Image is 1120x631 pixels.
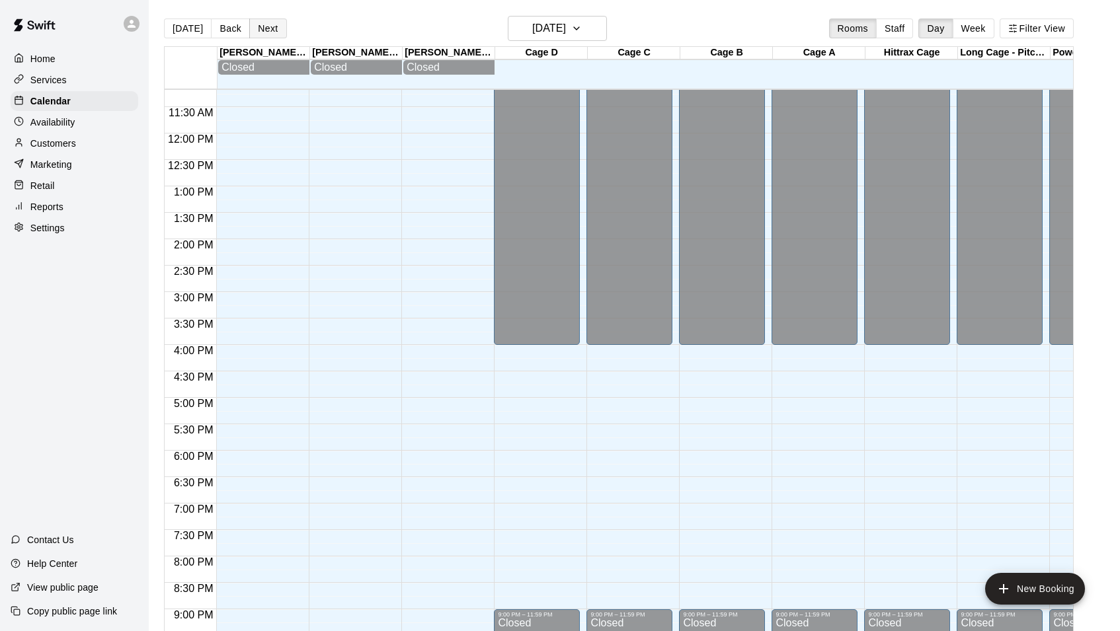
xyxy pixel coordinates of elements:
span: 8:30 PM [171,583,217,594]
div: Closed [407,61,491,73]
button: Week [953,19,994,38]
a: Services [11,70,138,90]
p: Calendar [30,94,71,108]
a: Settings [11,218,138,238]
span: 3:30 PM [171,318,217,330]
span: 9:00 PM [171,609,217,620]
div: 9:00 PM – 11:59 PM [868,611,946,618]
div: Cage A [773,47,865,59]
div: Closed [221,61,306,73]
span: 8:00 PM [171,556,217,568]
div: Hittrax Cage [865,47,958,59]
a: Marketing [11,155,138,174]
span: 2:30 PM [171,266,217,277]
button: Back [211,19,250,38]
p: Help Center [27,557,77,570]
div: 9:00 PM – 11:59 PM [590,611,668,618]
button: Rooms [829,19,877,38]
span: 6:00 PM [171,451,217,462]
button: Next [249,19,286,38]
p: Reports [30,200,63,213]
span: 1:30 PM [171,213,217,224]
span: 11:30 AM [165,107,217,118]
div: [PERSON_NAME][GEOGRAPHIC_DATA] - [GEOGRAPHIC_DATA] [403,47,495,59]
div: Closed [314,61,399,73]
div: Cage D [495,47,588,59]
a: Reports [11,197,138,217]
a: Calendar [11,91,138,111]
div: 9:00 PM – 11:59 PM [683,611,761,618]
div: Cage B [680,47,773,59]
p: Contact Us [27,533,74,546]
span: 12:30 PM [165,160,216,171]
p: Retail [30,179,55,192]
button: add [985,573,1085,605]
a: Home [11,49,138,69]
p: Home [30,52,56,65]
p: Customers [30,137,76,150]
span: 3:00 PM [171,292,217,303]
button: [DATE] [508,16,607,41]
span: 7:30 PM [171,530,217,541]
span: 4:30 PM [171,371,217,383]
div: [PERSON_NAME] Township Athletic Fields [218,47,310,59]
a: Retail [11,176,138,196]
a: Availability [11,112,138,132]
span: 5:30 PM [171,424,217,435]
span: 1:00 PM [171,186,217,198]
a: Customers [11,133,138,153]
p: Availability [30,116,75,129]
p: Marketing [30,158,72,171]
span: 4:00 PM [171,345,217,356]
span: 6:30 PM [171,477,217,488]
button: Filter View [1000,19,1074,38]
div: 9:00 PM – 11:59 PM [961,611,1039,618]
p: Services [30,73,67,87]
div: Cage C [588,47,680,59]
span: 2:00 PM [171,239,217,250]
span: 7:00 PM [171,503,217,515]
h6: [DATE] [532,19,566,38]
button: Day [918,19,953,38]
span: 5:00 PM [171,398,217,409]
button: Staff [876,19,914,38]
div: 9:00 PM – 11:59 PM [498,611,576,618]
button: [DATE] [164,19,212,38]
div: [PERSON_NAME] Township Athletic Fields - Full Day [310,47,403,59]
p: Settings [30,221,65,235]
p: View public page [27,581,99,594]
span: 12:00 PM [165,133,216,145]
p: Copy public page link [27,605,117,618]
div: Long Cage - Pitching or Hitting [958,47,1051,59]
div: 9:00 PM – 11:59 PM [776,611,854,618]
